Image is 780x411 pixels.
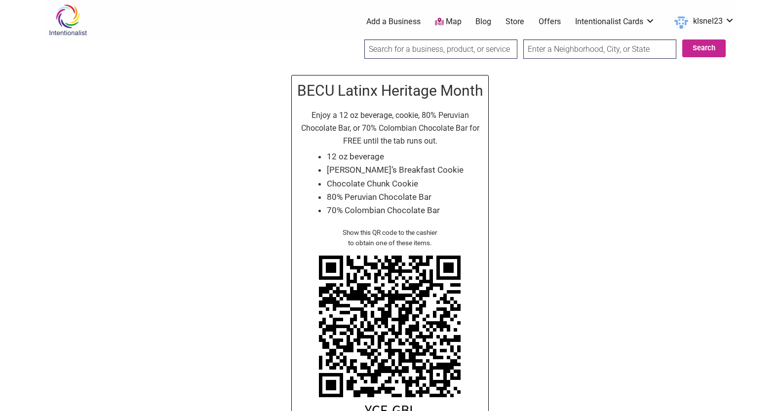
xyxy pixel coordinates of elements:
[327,150,464,163] li: 12 oz beverage
[575,16,655,27] a: Intentionalist Cards
[435,16,462,28] a: Map
[327,163,464,177] li: [PERSON_NAME]’s Breakfast Cookie
[539,16,561,27] a: Offers
[366,16,421,27] a: Add a Business
[523,39,676,59] input: Enter a Neighborhood, City, or State
[327,204,464,217] li: 70% Colombian Chocolate Bar
[327,177,464,190] li: Chocolate Chunk Cookie
[364,39,517,59] input: Search for a business, product, or service
[682,39,726,57] button: Search
[327,190,464,204] li: 80% Peruvian Chocolate Bar
[506,16,524,27] a: Store
[297,227,483,248] div: Show this QR code to the cashier to obtain one of these items.
[297,80,483,101] h2: BECU Latinx Heritage Month
[475,16,491,27] a: Blog
[669,13,735,31] a: klsnel23
[44,4,91,36] img: Intentionalist
[297,109,483,147] p: Enjoy a 12 oz beverage, cookie, 80% Peruvian Chocolate Bar, or 70% Colombian Chocolate Bar for FR...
